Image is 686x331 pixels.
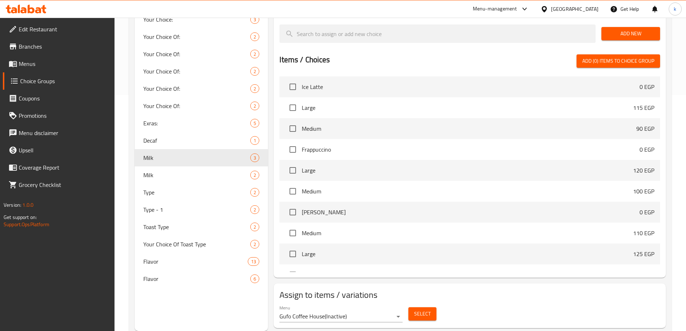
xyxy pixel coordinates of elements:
p: 0 EGP [640,82,654,91]
span: Medium [302,124,636,133]
span: Choice Groups [20,77,109,85]
span: Flavor [143,257,248,266]
h2: Items / Choices [279,54,330,65]
span: 2 [251,241,259,248]
div: Your Choice Of:2 [135,28,268,45]
span: Upsell [19,146,109,155]
span: Large [302,250,633,258]
span: Type [143,188,251,197]
div: Choices [250,223,259,231]
span: [PERSON_NAME] [302,208,640,216]
span: Add (0) items to choice group [582,57,654,66]
div: Type2 [135,184,268,201]
div: Choices [250,274,259,283]
div: Type - 12 [135,201,268,218]
label: Menu [279,306,290,310]
button: Select [408,307,436,321]
a: Edit Restaurant [3,21,115,38]
span: Promotions [19,111,109,120]
span: Grocery Checklist [19,180,109,189]
div: Choices [250,102,259,110]
div: Choices [250,188,259,197]
div: Toast Type2 [135,218,268,236]
span: Get support on: [4,213,37,222]
span: 2 [251,224,259,231]
div: Exras:5 [135,115,268,132]
a: Branches [3,38,115,55]
span: Coupons [19,94,109,103]
p: 110 EGP [633,229,654,237]
p: 125 EGP [633,250,654,258]
p: 90 EGP [636,124,654,133]
span: 2 [251,172,259,179]
div: Your Choice Of:2 [135,80,268,97]
span: Menu disclaimer [19,129,109,137]
a: Coupons [3,90,115,107]
span: 2 [251,85,259,92]
span: 5 [251,120,259,127]
div: Flavor13 [135,253,268,270]
span: Select choice [285,100,300,115]
span: Coverage Report [19,163,109,172]
span: Your Choice Of Toast Type [143,240,251,249]
div: Your Choice Of:2 [135,97,268,115]
p: 120 EGP [633,166,654,175]
p: 0 EGP [640,270,654,279]
a: Upsell [3,142,115,159]
span: Ice Latte [302,82,640,91]
span: Select [414,309,431,318]
div: Choices [250,67,259,76]
span: Menus [19,59,109,68]
span: Type - 1 [143,205,251,214]
a: Coverage Report [3,159,115,176]
div: Milk3 [135,149,268,166]
span: 2 [251,103,259,109]
h2: Assign to items / variations [279,289,660,301]
span: Select choice [285,267,300,282]
span: Large [302,103,633,112]
span: 3 [251,16,259,23]
span: Select choice [285,142,300,157]
div: [GEOGRAPHIC_DATA] [551,5,598,13]
p: 115 EGP [633,103,654,112]
span: Select choice [285,184,300,199]
div: Choices [250,32,259,41]
span: Select choice [285,79,300,94]
a: Promotions [3,107,115,124]
div: Choices [250,205,259,214]
span: Your Choice Of: [143,67,251,76]
div: Your Choice:3 [135,11,268,28]
span: 1.0.0 [22,200,33,210]
span: 13 [248,258,259,265]
span: Your Choice Of: [143,50,251,58]
span: 2 [251,33,259,40]
div: Your Choice Of:2 [135,63,268,80]
span: 2 [251,206,259,213]
div: Choices [250,171,259,179]
div: Choices [250,119,259,128]
div: Milk2 [135,166,268,184]
span: Select choice [285,121,300,136]
span: k [674,5,676,13]
span: 3 [251,155,259,161]
span: Exras: [143,119,251,128]
span: Select choice [285,205,300,220]
a: Choice Groups [3,72,115,90]
span: Frappuccino [302,145,640,154]
span: Select choice [285,246,300,261]
div: Your Choice Of Toast Type2 [135,236,268,253]
button: Add New [601,27,660,40]
span: Medium [302,229,633,237]
span: Milk [143,171,251,179]
span: 2 [251,68,259,75]
div: Flavor6 [135,270,268,287]
span: Your Choice Of: [143,32,251,41]
input: search [279,24,596,43]
p: 0 EGP [640,145,654,154]
div: Choices [250,240,259,249]
span: Your Choice Of: [143,102,251,110]
div: Menu-management [473,5,517,13]
span: Your Choice: [143,15,251,24]
button: Add (0) items to choice group [577,54,660,68]
span: Ice Spanish Latte [302,270,640,279]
